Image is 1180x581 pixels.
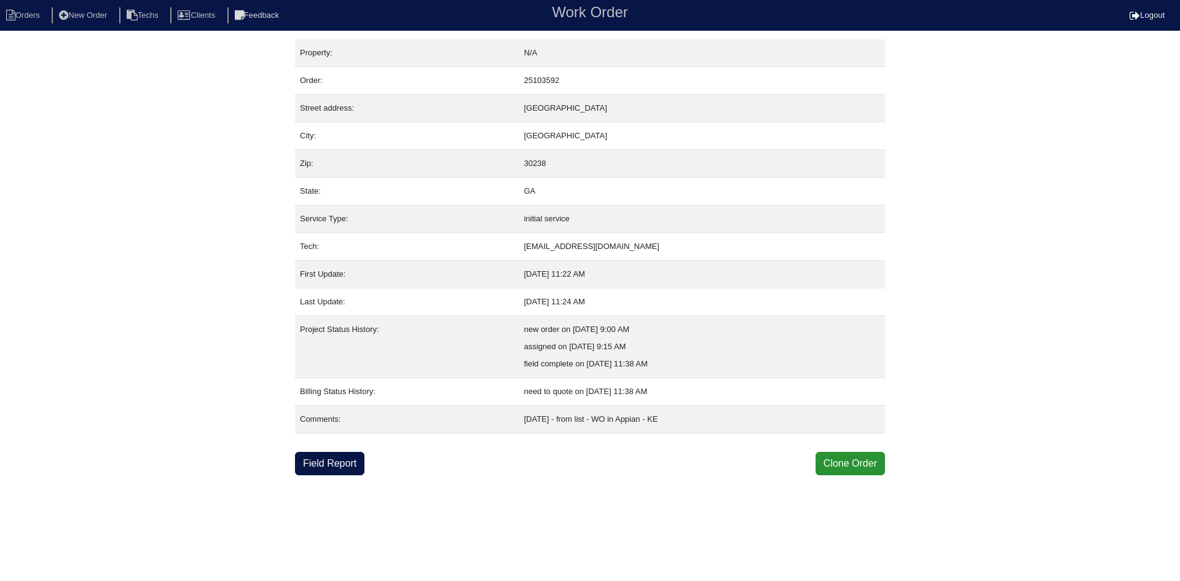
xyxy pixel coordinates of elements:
[519,288,885,316] td: [DATE] 11:24 AM
[816,452,885,475] button: Clone Order
[227,7,289,24] li: Feedback
[524,383,880,400] div: need to quote on [DATE] 11:38 AM
[519,150,885,178] td: 30238
[52,10,117,20] a: New Order
[1130,10,1165,20] a: Logout
[519,406,885,433] td: [DATE] - from list - WO in Appian - KE
[524,321,880,338] div: new order on [DATE] 9:00 AM
[295,233,519,261] td: Tech:
[295,261,519,288] td: First Update:
[295,67,519,95] td: Order:
[295,378,519,406] td: Billing Status History:
[295,95,519,122] td: Street address:
[519,233,885,261] td: [EMAIL_ADDRESS][DOMAIN_NAME]
[295,288,519,316] td: Last Update:
[519,39,885,67] td: N/A
[295,406,519,433] td: Comments:
[519,178,885,205] td: GA
[295,150,519,178] td: Zip:
[119,10,168,20] a: Techs
[295,178,519,205] td: State:
[519,122,885,150] td: [GEOGRAPHIC_DATA]
[295,122,519,150] td: City:
[295,316,519,378] td: Project Status History:
[295,39,519,67] td: Property:
[119,7,168,24] li: Techs
[524,355,880,373] div: field complete on [DATE] 11:38 AM
[170,10,225,20] a: Clients
[170,7,225,24] li: Clients
[524,338,880,355] div: assigned on [DATE] 9:15 AM
[519,95,885,122] td: [GEOGRAPHIC_DATA]
[519,67,885,95] td: 25103592
[52,7,117,24] li: New Order
[519,205,885,233] td: initial service
[519,261,885,288] td: [DATE] 11:22 AM
[295,205,519,233] td: Service Type:
[295,452,364,475] a: Field Report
